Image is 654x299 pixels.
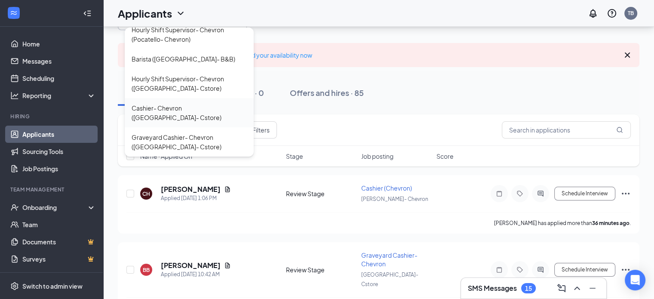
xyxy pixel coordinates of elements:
svg: Minimize [587,283,598,293]
p: [PERSON_NAME] has applied more than . [494,219,631,227]
svg: Document [224,186,231,193]
div: Team Management [10,186,94,193]
h3: SMS Messages [468,284,517,293]
svg: ActiveChat [535,266,546,273]
div: BB [143,266,150,274]
a: Sourcing Tools [22,143,96,160]
a: Applicants [22,126,96,143]
div: 15 [525,285,532,292]
a: Scheduling [22,70,96,87]
div: CH [142,190,150,197]
svg: ChevronDown [175,8,186,18]
h5: [PERSON_NAME] [161,261,221,270]
svg: Cross [622,50,633,60]
span: Graveyard Cashier- Chevron [361,251,418,268]
h5: [PERSON_NAME] [161,185,221,194]
svg: Analysis [10,91,19,100]
div: Onboarding [22,203,89,212]
div: TB [628,9,634,17]
div: Graveyard Cashier- Chevron ([GEOGRAPHIC_DATA]- Cstore) [132,133,247,151]
div: Cashier- Chevron ([GEOGRAPHIC_DATA]- Cstore) [132,103,247,122]
input: Search in applications [502,121,631,139]
div: Switch to admin view [22,282,83,290]
svg: QuestionInfo [607,8,617,18]
b: 36 minutes ago [592,220,629,226]
div: Offers and hires · 85 [290,87,364,98]
div: Hourly Shift Supervisor- Chevron ([GEOGRAPHIC_DATA]- Cstore) [132,74,247,93]
button: Schedule Interview [554,263,615,277]
span: [GEOGRAPHIC_DATA]- Cstore [361,271,418,287]
svg: Document [224,262,231,269]
svg: WorkstreamLogo [9,9,18,17]
svg: Ellipses [620,188,631,199]
span: Cashier (Chevron) [361,184,412,192]
a: SurveysCrown [22,250,96,268]
button: ChevronUp [570,281,584,295]
div: Hiring [10,113,94,120]
button: Minimize [586,281,599,295]
span: [PERSON_NAME]- Chevron [361,196,428,202]
button: Schedule Interview [554,187,615,200]
svg: ChevronUp [572,283,582,293]
div: Review Stage [286,265,356,274]
div: Open Intercom Messenger [625,270,645,290]
svg: Tag [515,266,525,273]
span: Stage [286,152,303,160]
button: Filter Filters [233,121,277,139]
button: ComposeMessage [555,281,568,295]
svg: Settings [10,282,19,290]
svg: ComposeMessage [556,283,567,293]
div: Barista ([GEOGRAPHIC_DATA]- B&B) [132,54,235,64]
svg: Note [494,190,504,197]
svg: Ellipses [620,265,631,275]
svg: MagnifyingGlass [616,126,623,133]
svg: ActiveChat [535,190,546,197]
h1: Applicants [118,6,172,21]
a: Home [22,35,96,52]
a: Add your availability now [244,51,312,59]
div: Reporting [22,91,96,100]
span: Job posting [361,152,393,160]
svg: UserCheck [10,203,19,212]
svg: Collapse [83,9,92,18]
a: DocumentsCrown [22,233,96,250]
div: Applied [DATE] 1:06 PM [161,194,231,203]
span: Score [436,152,454,160]
svg: Tag [515,190,525,197]
a: Messages [22,52,96,70]
a: Job Postings [22,160,96,177]
svg: Notifications [588,8,598,18]
div: Hourly Shift Supervisor- Chevron (Pocatello- Chevron) [132,25,247,44]
svg: Note [494,266,504,273]
a: Team [22,216,96,233]
div: Review Stage [286,189,356,198]
div: Applied [DATE] 10:42 AM [161,270,231,279]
